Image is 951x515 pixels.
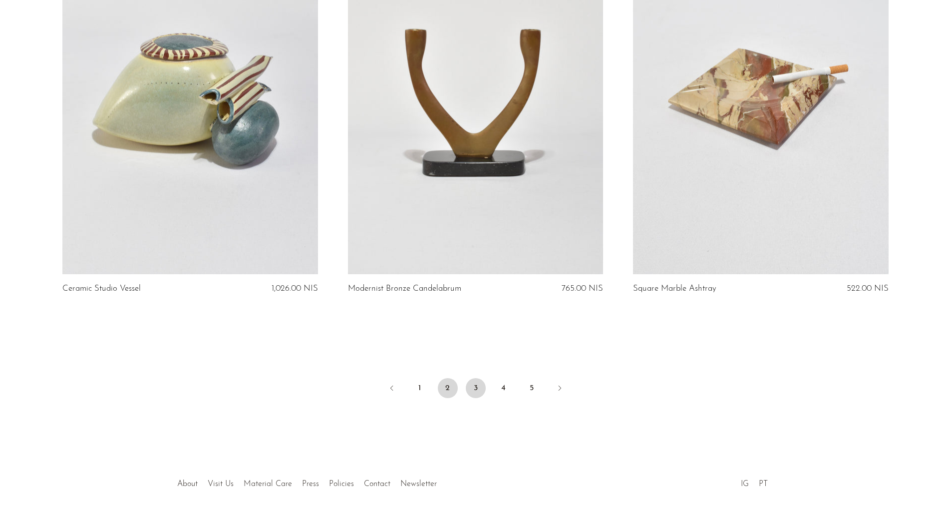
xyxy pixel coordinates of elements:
a: Material Care [244,480,292,488]
a: Next [550,378,570,400]
ul: Quick links [172,472,442,491]
a: PT [759,480,768,488]
a: Visit Us [208,480,234,488]
span: 765.00 NIS [562,284,603,293]
a: Press [302,480,319,488]
a: Contact [364,480,390,488]
a: Square Marble Ashtray [633,284,716,293]
a: IG [741,480,749,488]
a: Previous [382,378,402,400]
a: 1 [410,378,430,398]
a: Ceramic Studio Vessel [62,284,141,293]
span: 1,026.00 NIS [272,284,318,293]
a: 4 [494,378,514,398]
ul: Social Medias [736,472,773,491]
a: Policies [329,480,354,488]
span: 522.00 NIS [847,284,889,293]
a: 5 [522,378,542,398]
a: About [177,480,198,488]
a: Modernist Bronze Candelabrum [348,284,461,293]
span: 2 [438,378,458,398]
a: 3 [466,378,486,398]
